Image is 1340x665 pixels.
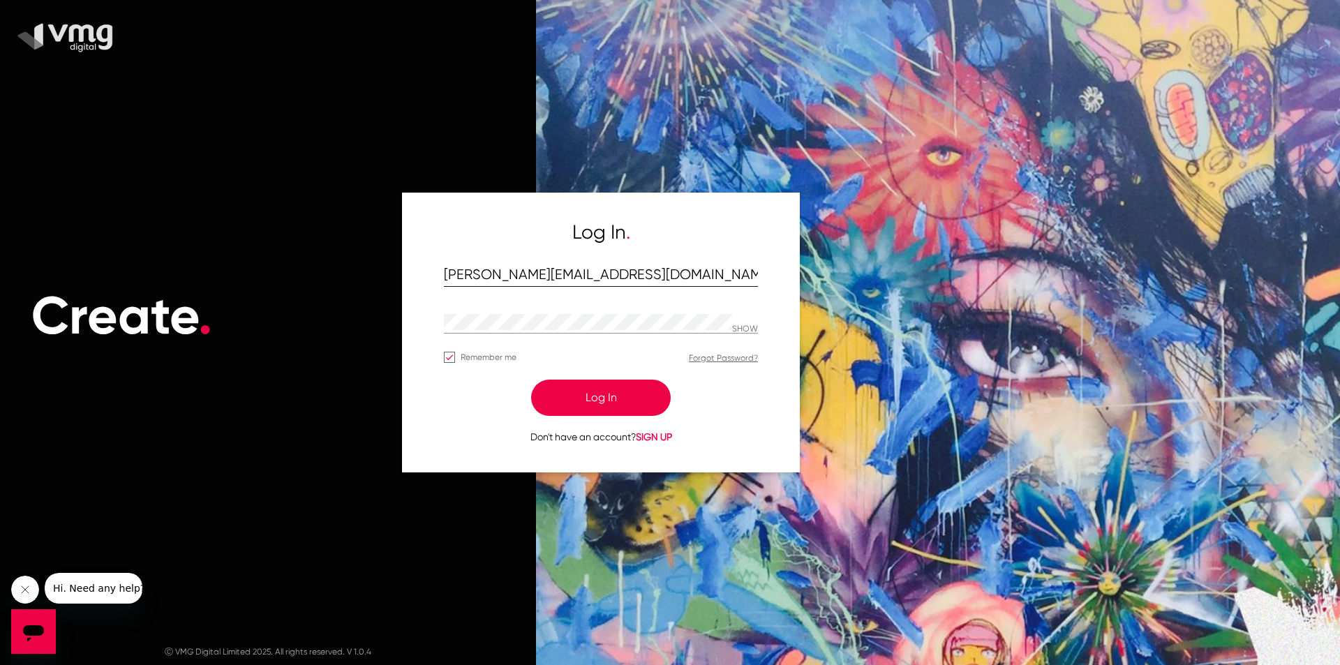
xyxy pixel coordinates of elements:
iframe: Close message [11,576,39,604]
span: . [626,221,630,244]
span: SIGN UP [636,431,672,442]
span: Remember me [461,349,516,366]
p: Hide password [732,324,758,334]
span: . [198,284,212,348]
iframe: Button to launch messaging window [11,609,56,654]
input: Email Address [444,267,758,283]
button: Log In [531,380,671,416]
iframe: Message from company [45,573,142,604]
p: Don't have an account? [444,430,758,444]
a: Forgot Password? [689,353,758,363]
span: Hi. Need any help? [8,10,100,21]
h5: Log In [444,221,758,244]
